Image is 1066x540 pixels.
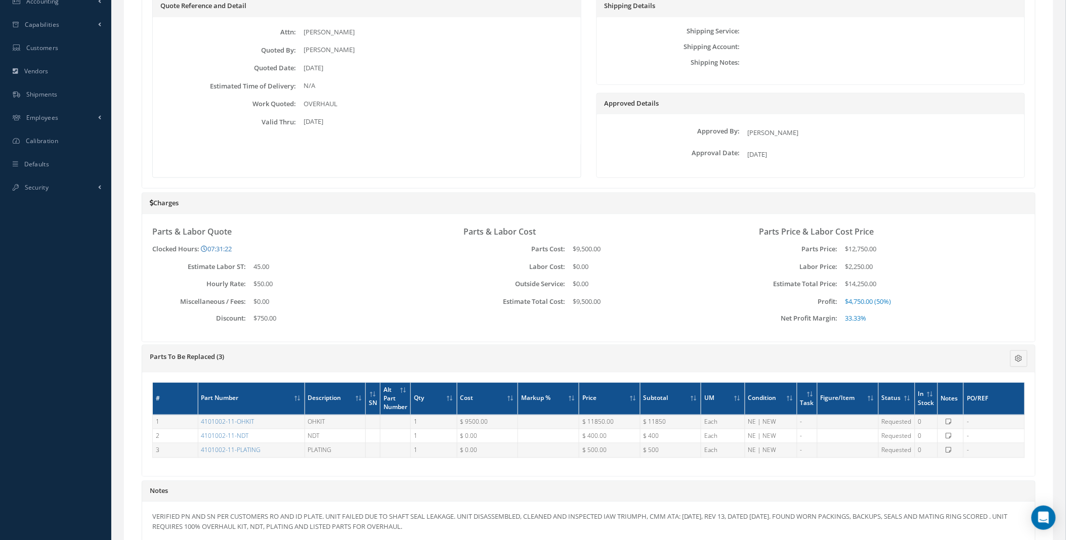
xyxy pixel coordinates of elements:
[964,383,1025,415] th: PO/REF
[296,117,578,127] div: [DATE]
[246,314,410,324] div: $750.00
[153,443,198,458] td: 3
[600,27,740,35] label: Shipping Service:
[967,446,969,455] span: -
[160,2,573,10] h5: Quote Reference and Detail
[152,298,246,305] label: Miscellaneous / Fees:
[411,443,457,458] td: 1
[640,383,701,415] th: Subtotal
[845,297,891,306] span: $4,750.00 (50%)
[26,90,58,99] span: Shipments
[600,149,740,157] label: Approval Date:
[878,415,915,429] td: Requested
[152,227,433,237] h3: Parts & Labor Quote
[915,429,937,443] td: 0
[744,245,838,253] label: Parts Price:
[640,443,701,458] td: $ 500
[201,418,254,426] a: 4101002-11-OHKIT
[155,64,296,72] label: Quoted Date:
[448,245,565,253] label: Parts Cost:
[152,245,199,253] label: Clocked Hours:
[797,443,817,458] td: -
[457,443,518,458] td: $ 0.00
[701,443,745,458] td: Each
[797,383,817,415] th: Task
[463,227,714,237] h3: Parts & Labor Cost
[152,315,246,323] label: Discount:
[457,429,518,443] td: $ 0.00
[701,383,745,415] th: UM
[150,198,179,207] a: Charges
[565,297,729,307] div: $9,500.00
[201,446,261,455] a: 4101002-11-PLATING
[565,279,729,289] div: $0.00
[25,183,49,192] span: Security
[745,429,797,443] td: NE | NEW
[153,415,198,429] td: 1
[411,383,457,415] th: Qty
[748,128,799,137] span: [PERSON_NAME]
[198,383,305,415] th: Part Number
[640,429,701,443] td: $ 400
[457,383,518,415] th: Cost
[600,43,740,51] label: Shipping Account:
[296,99,578,109] div: OVERHAUL
[448,263,565,271] label: Labor Cost:
[967,432,969,440] span: -
[845,314,867,323] span: 33.33%
[915,415,937,429] td: 0
[411,415,457,429] td: 1
[305,443,366,458] td: PLATING
[296,45,578,55] div: [PERSON_NAME]
[797,415,817,429] td: -
[152,263,246,271] label: Estimate Labor ST:
[152,280,246,288] label: Hourly Rate:
[838,244,1002,254] div: $12,750.00
[701,415,745,429] td: Each
[153,429,198,443] td: 2
[305,415,366,429] td: OHKIT
[150,487,1028,496] h5: Notes
[448,298,565,305] label: Estimate Total Cost:
[155,118,296,126] label: Valid Thru:
[246,262,410,272] div: 45.00
[246,297,410,307] div: $0.00
[380,383,411,415] th: Alt Part Number
[748,150,767,159] span: [DATE]
[565,262,729,272] div: $0.00
[457,415,518,429] td: $ 9500.00
[246,279,410,289] div: $50.00
[878,443,915,458] td: Requested
[878,429,915,443] td: Requested
[745,383,797,415] th: Condition
[26,137,58,145] span: Calibration
[296,63,578,73] div: [DATE]
[701,429,745,443] td: Each
[640,415,701,429] td: $ 11850
[579,443,640,458] td: $ 500.00
[579,429,640,443] td: $ 400.00
[1032,506,1056,530] div: Open Intercom Messenger
[155,28,296,36] label: Attn:
[967,418,969,426] span: -
[305,383,366,415] th: Description
[745,415,797,429] td: NE | NEW
[744,315,838,323] label: Net Profit Margin:
[915,443,937,458] td: 0
[153,383,198,415] th: #
[150,353,879,362] h5: Parts To Be Replaced (3)
[296,27,578,37] div: [PERSON_NAME]
[155,47,296,54] label: Quoted By:
[411,429,457,443] td: 1
[817,383,878,415] th: Figure/Item
[305,429,366,443] td: NDT
[838,262,1002,272] div: $2,250.00
[744,298,838,305] label: Profit:
[448,280,565,288] label: Outside Service:
[797,429,817,443] td: -
[518,383,579,415] th: Markup %
[600,127,740,135] label: Approved By:
[579,383,640,415] th: Price
[565,244,729,254] div: $9,500.00
[24,160,49,168] span: Defaults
